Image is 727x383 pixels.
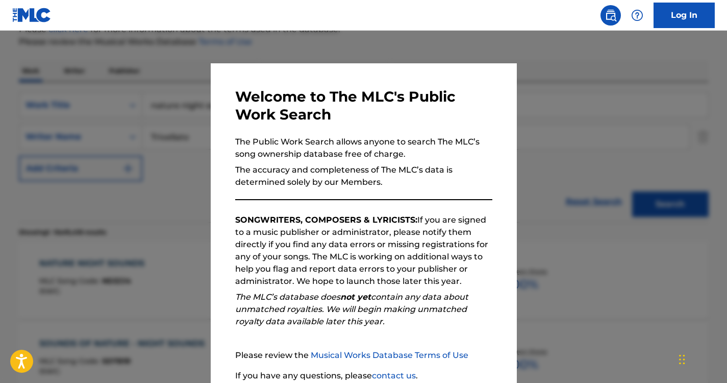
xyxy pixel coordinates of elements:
strong: not yet [340,292,371,302]
p: If you are signed to a music publisher or administrator, please notify them directly if you find ... [235,214,492,288]
iframe: Chat Widget [676,334,727,383]
img: search [605,9,617,21]
p: If you have any questions, please . [235,370,492,382]
p: The Public Work Search allows anyone to search The MLC’s song ownership database free of charge. [235,136,492,160]
em: The MLC’s database does contain any data about unmatched royalties. We will begin making unmatche... [235,292,468,326]
p: Please review the [235,349,492,362]
a: Public Search [600,5,621,26]
a: Musical Works Database Terms of Use [311,350,468,360]
h3: Welcome to The MLC's Public Work Search [235,88,492,124]
div: Drag [679,344,685,375]
strong: SONGWRITERS, COMPOSERS & LYRICISTS: [235,215,417,225]
a: Log In [654,3,715,28]
p: The accuracy and completeness of The MLC’s data is determined solely by our Members. [235,164,492,188]
img: help [631,9,643,21]
a: contact us [372,371,416,380]
img: MLC Logo [12,8,52,22]
div: Help [627,5,647,26]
